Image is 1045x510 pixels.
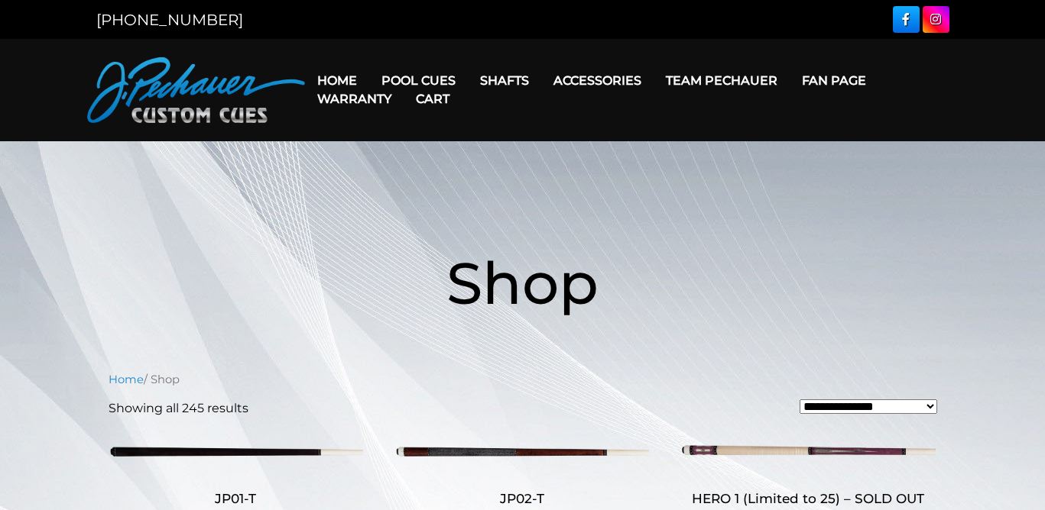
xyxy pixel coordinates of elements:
[394,430,649,472] img: JP02-T
[109,399,248,418] p: Showing all 245 results
[654,61,790,100] a: Team Pechauer
[681,430,936,472] img: HERO 1 (Limited to 25) - SOLD OUT
[468,61,541,100] a: Shafts
[800,399,937,414] select: Shop order
[369,61,468,100] a: Pool Cues
[87,57,305,123] img: Pechauer Custom Cues
[541,61,654,100] a: Accessories
[96,11,243,29] a: [PHONE_NUMBER]
[305,79,404,118] a: Warranty
[790,61,878,100] a: Fan Page
[446,247,599,318] span: Shop
[109,371,937,388] nav: Breadcrumb
[109,430,363,472] img: JP01-T
[305,61,369,100] a: Home
[109,373,144,386] a: Home
[404,79,462,118] a: Cart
